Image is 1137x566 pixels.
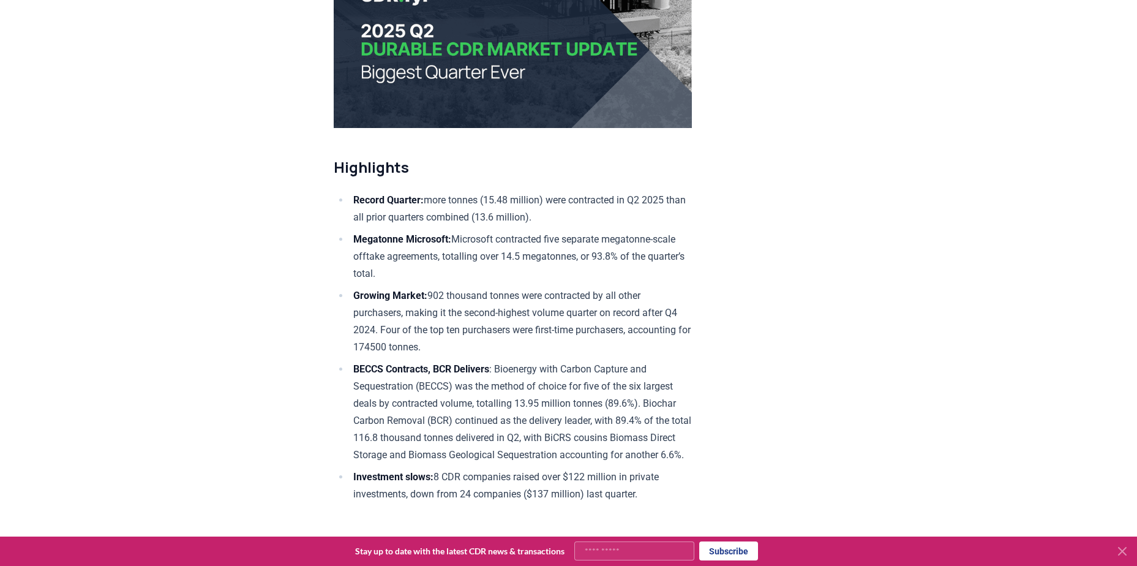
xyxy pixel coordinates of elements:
[350,469,692,503] li: 8 CDR companies raised over $122 million in private investments, down from 24 companies ($137 mil...
[353,233,451,245] strong: Megatonne Microsoft:
[353,194,424,206] strong: Record Quarter:
[350,231,692,282] li: Microsoft contracted five separate megatonne-scale offtake agreements, totalling over 14.5 megato...
[353,290,427,301] strong: Growing Market:
[353,471,433,483] strong: Investment slows:
[350,192,692,226] li: more tonnes (15.48 million) were contracted in Q2 2025 than all prior quarters combined (13.6 mil...
[334,157,692,177] h2: Highlights
[350,361,692,464] li: : Bioenergy with Carbon Capture and Sequestration (BECCS) was the method of choice for five of th...
[350,287,692,356] li: 902 thousand tonnes were contracted by all other purchasers, making it the second-highest volume ...
[334,532,692,552] h2: Analysis
[353,363,489,375] strong: BECCS Contracts, BCR Delivers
